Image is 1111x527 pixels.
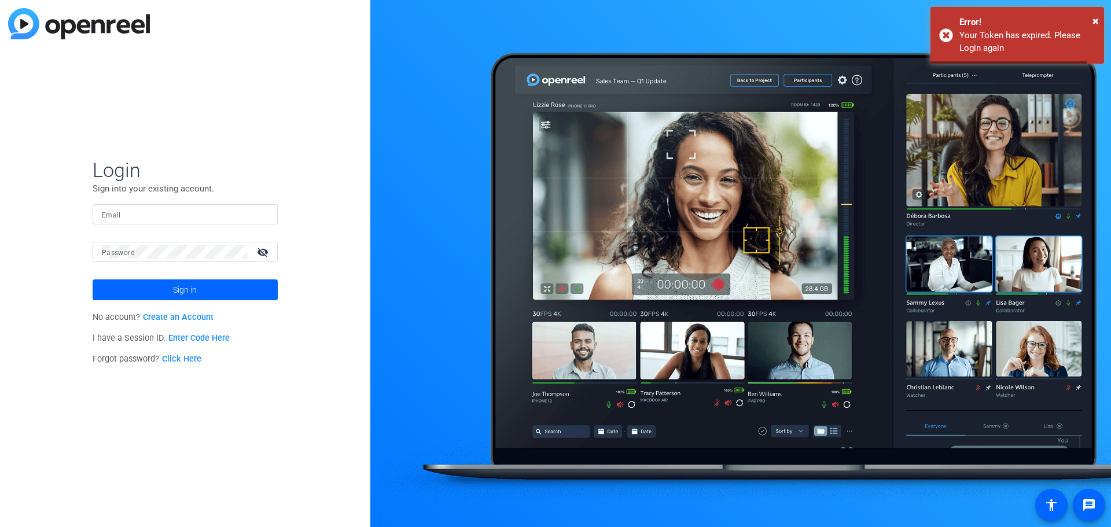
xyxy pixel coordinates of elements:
button: Sign in [93,279,278,300]
a: Click Here [162,354,201,364]
mat-icon: accessibility [1044,498,1058,512]
div: Error! [959,16,1095,29]
mat-label: Password [102,249,135,257]
span: I have a Session ID. [93,333,230,343]
span: × [1092,14,1099,28]
img: blue-gradient.svg [8,8,150,39]
span: No account? [93,312,214,322]
span: Login [93,158,278,182]
input: Enter Email Address [102,207,268,221]
div: Your Token has expired. Please Login again [959,29,1095,55]
mat-label: Email [102,211,121,219]
mat-icon: visibility_off [250,244,278,260]
span: Forgot password? [93,354,201,364]
a: Enter Code Here [168,333,230,343]
p: Sign into your existing account. [93,182,278,195]
span: Sign in [173,275,197,304]
button: Close [1092,12,1099,30]
a: Create an Account [143,312,214,322]
mat-icon: message [1082,498,1096,512]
